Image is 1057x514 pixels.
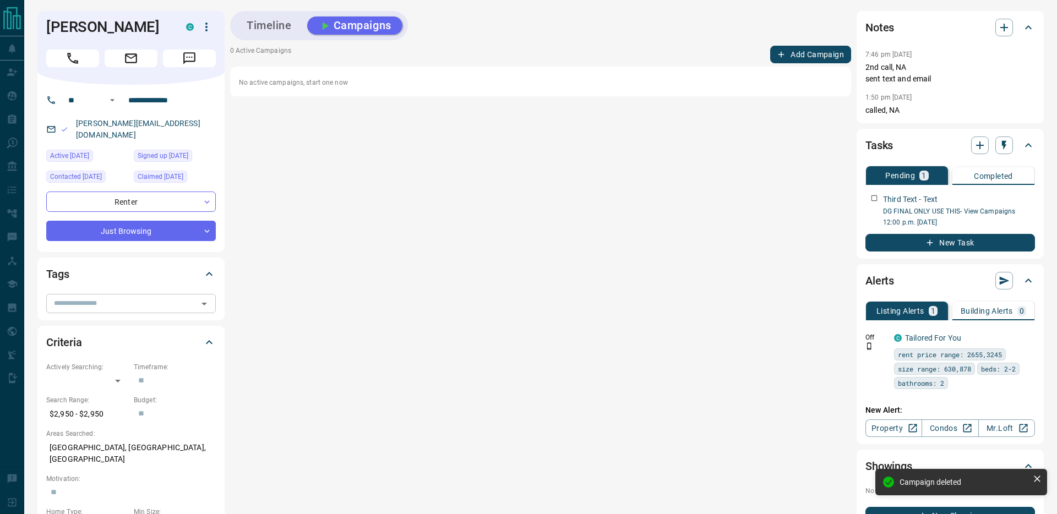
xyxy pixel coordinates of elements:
[46,405,128,423] p: $2,950 - $2,950
[865,342,873,350] svg: Push Notification Only
[46,395,128,405] p: Search Range:
[61,125,68,133] svg: Email Valid
[865,19,894,36] h2: Notes
[865,332,887,342] p: Off
[865,94,912,101] p: 1:50 pm [DATE]
[770,46,851,63] button: Add Campaign
[898,363,971,374] span: size range: 630,878
[46,150,128,165] div: Wed Sep 17 2025
[900,478,1028,486] div: Campaign deleted
[134,362,216,372] p: Timeframe:
[865,62,1035,85] p: 2nd call, NA sent text and email
[134,395,216,405] p: Budget:
[865,453,1035,479] div: Showings
[46,429,216,439] p: Areas Searched:
[46,474,216,484] p: Motivation:
[865,419,922,437] a: Property
[163,50,216,67] span: Message
[46,18,170,36] h1: [PERSON_NAME]
[961,307,1013,315] p: Building Alerts
[978,419,1035,437] a: Mr.Loft
[186,23,194,31] div: condos.ca
[46,261,216,287] div: Tags
[894,334,902,342] div: condos.ca
[46,362,128,372] p: Actively Searching:
[865,272,894,289] h2: Alerts
[105,50,157,67] span: Email
[905,333,961,342] a: Tailored For You
[230,46,291,63] p: 0 Active Campaigns
[898,378,944,389] span: bathrooms: 2
[134,150,216,165] div: Wed Sep 17 2025
[883,217,1035,227] p: 12:00 p.m. [DATE]
[50,150,89,161] span: Active [DATE]
[865,457,912,475] h2: Showings
[981,363,1016,374] span: beds: 2-2
[865,51,912,58] p: 7:46 pm [DATE]
[883,194,938,205] p: Third Text - Text
[307,17,402,35] button: Campaigns
[76,119,200,139] a: [PERSON_NAME][EMAIL_ADDRESS][DOMAIN_NAME]
[46,265,69,283] h2: Tags
[898,349,1002,360] span: rent price range: 2655,3245
[46,221,216,241] div: Just Browsing
[876,307,924,315] p: Listing Alerts
[46,333,82,351] h2: Criteria
[106,94,119,107] button: Open
[865,404,1035,416] p: New Alert:
[46,192,216,212] div: Renter
[922,419,978,437] a: Condos
[865,267,1035,294] div: Alerts
[138,171,183,182] span: Claimed [DATE]
[883,207,1015,215] a: DG FINAL ONLY USE THIS- View Campaigns
[865,105,1035,116] p: called, NA
[46,50,99,67] span: Call
[865,132,1035,158] div: Tasks
[1020,307,1024,315] p: 0
[46,329,216,356] div: Criteria
[865,14,1035,41] div: Notes
[134,171,216,186] div: Wed Sep 17 2025
[865,234,1035,251] button: New Task
[50,171,102,182] span: Contacted [DATE]
[138,150,188,161] span: Signed up [DATE]
[46,171,128,186] div: Mon Oct 06 2025
[885,172,915,179] p: Pending
[46,439,216,468] p: [GEOGRAPHIC_DATA], [GEOGRAPHIC_DATA], [GEOGRAPHIC_DATA]
[865,486,1035,496] p: No showings booked
[974,172,1013,180] p: Completed
[931,307,935,315] p: 1
[865,136,893,154] h2: Tasks
[236,17,303,35] button: Timeline
[239,78,842,88] p: No active campaigns, start one now
[922,172,926,179] p: 1
[197,296,212,311] button: Open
